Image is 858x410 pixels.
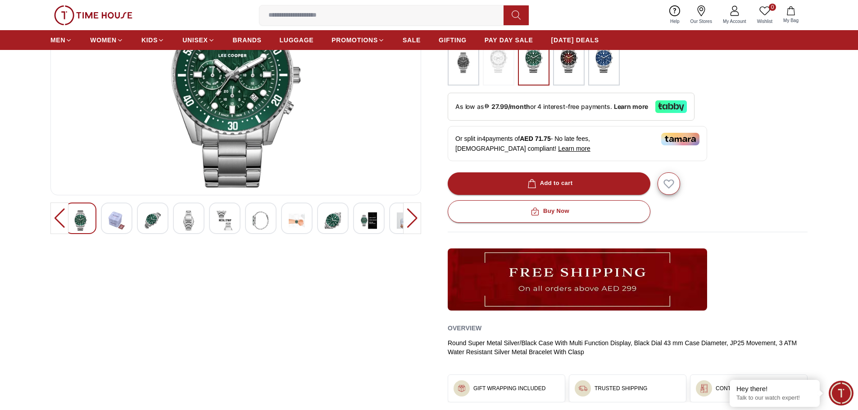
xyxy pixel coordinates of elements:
img: ... [593,44,615,73]
img: LEE COOPER Men's Multi Function Black Dial Watch - LC08101.350 [217,210,233,231]
button: Buy Now [448,200,650,223]
img: LEE COOPER Men's Multi Function Black Dial Watch - LC08101.350 [109,210,125,231]
img: LEE COOPER Men's Multi Function Black Dial Watch - LC08101.350 [361,210,377,231]
a: [DATE] DEALS [551,32,599,48]
img: ... [54,5,132,25]
img: ... [578,384,587,393]
span: Our Stores [687,18,716,25]
span: KIDS [141,36,158,45]
a: 0Wishlist [752,4,778,27]
img: ... [448,248,707,311]
span: 0 [769,4,776,11]
img: ... [699,384,708,393]
img: ... [522,44,545,73]
img: LEE COOPER Men's Multi Function Black Dial Watch - LC08101.350 [325,210,341,231]
a: LUGGAGE [280,32,314,48]
div: Chat Widget [829,381,853,405]
img: ... [487,44,510,73]
p: Talk to our watch expert! [736,394,813,402]
button: My Bag [778,5,804,26]
span: PROMOTIONS [331,36,378,45]
span: MEN [50,36,65,45]
a: Help [665,4,685,27]
span: BRANDS [233,36,262,45]
span: Help [667,18,683,25]
img: LEE COOPER Men's Multi Function Black Dial Watch - LC08101.350 [253,210,269,231]
span: Learn more [558,145,590,152]
div: Or split in 4 payments of - No late fees, [DEMOGRAPHIC_DATA] compliant! [448,126,707,161]
a: KIDS [141,32,164,48]
span: GIFTING [439,36,467,45]
img: ... [452,44,475,81]
div: Buy Now [529,206,569,216]
span: Wishlist [754,18,776,25]
h2: Overview [448,321,481,335]
a: WOMEN [90,32,123,48]
img: LEE COOPER Men's Multi Function Black Dial Watch - LC08101.350 [289,210,305,231]
img: LEE COOPER Men's Multi Function Black Dial Watch - LC08101.350 [145,210,161,231]
div: Round Super Metal Silver/Black Case With Multi Function Display, Black Dial 43 mm Case Diameter, ... [448,338,808,356]
span: WOMEN [90,36,117,45]
a: MEN [50,32,72,48]
a: PROMOTIONS [331,32,385,48]
a: SALE [403,32,421,48]
span: PAY DAY SALE [485,36,533,45]
img: Tamara [661,133,699,145]
img: LEE COOPER Men's Multi Function Black Dial Watch - LC08101.350 [397,210,413,231]
span: [DATE] DEALS [551,36,599,45]
img: LEE COOPER Men's Multi Function Black Dial Watch - LC08101.350 [181,210,197,231]
h3: CONTACTLESS DELIVERY [716,385,783,392]
div: Add to cart [526,178,573,189]
span: My Account [719,18,750,25]
a: BRANDS [233,32,262,48]
button: Add to cart [448,172,650,195]
span: LUGGAGE [280,36,314,45]
a: PAY DAY SALE [485,32,533,48]
span: SALE [403,36,421,45]
a: GIFTING [439,32,467,48]
span: My Bag [780,17,802,24]
span: AED 71.75 [520,135,550,142]
img: LEE COOPER Men's Multi Function Black Dial Watch - LC08101.350 [73,210,89,231]
div: Hey there! [736,384,813,393]
h3: GIFT WRAPPING INCLUDED [473,385,545,392]
a: Our Stores [685,4,717,27]
img: ... [457,384,466,393]
img: ... [558,44,580,73]
a: UNISEX [182,32,214,48]
span: UNISEX [182,36,208,45]
h3: TRUSTED SHIPPING [595,385,647,392]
